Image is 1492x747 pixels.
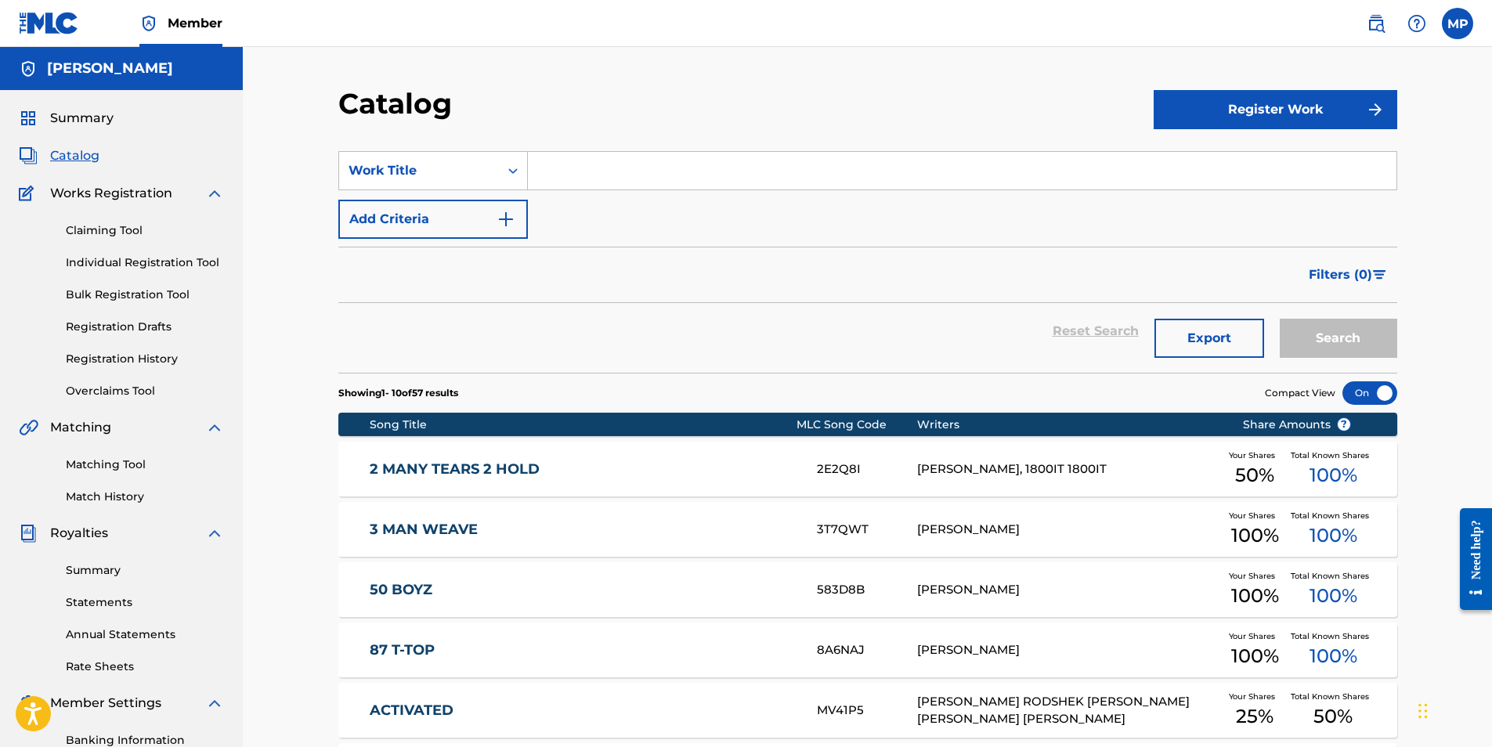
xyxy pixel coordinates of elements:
a: Match History [66,489,224,505]
span: ? [1338,418,1350,431]
span: Compact View [1265,386,1335,400]
img: 9d2ae6d4665cec9f34b9.svg [497,210,515,229]
a: Annual Statements [66,626,224,643]
a: Summary [66,562,224,579]
span: 50 % [1313,702,1353,731]
span: 100 % [1231,642,1279,670]
span: 100 % [1310,521,1357,550]
img: Top Rightsholder [139,14,158,33]
button: Export [1154,319,1264,358]
a: 50 BOYZ [370,581,796,599]
div: Writers [917,417,1219,433]
img: Works Registration [19,184,39,203]
a: Bulk Registration Tool [66,287,224,303]
a: Overclaims Tool [66,383,224,399]
span: 100 % [1310,461,1357,489]
img: f7272a7cc735f4ea7f67.svg [1366,100,1385,119]
span: Catalog [50,146,99,165]
form: Search Form [338,151,1397,373]
a: Claiming Tool [66,222,224,239]
div: Drag [1418,687,1428,734]
a: 3 MAN WEAVE [370,521,796,539]
span: Total Known Shares [1291,510,1375,521]
div: 583D8B [817,581,917,599]
img: search [1367,14,1385,33]
span: Total Known Shares [1291,449,1375,461]
div: [PERSON_NAME] [917,581,1219,599]
iframe: Chat Widget [1414,672,1492,747]
a: SummarySummary [19,109,114,128]
div: MLC Song Code [797,417,917,433]
span: 100 % [1310,642,1357,670]
span: Works Registration [50,184,172,203]
span: 50 % [1235,461,1274,489]
div: [PERSON_NAME] RODSHEK [PERSON_NAME] [PERSON_NAME] [PERSON_NAME] [917,693,1219,728]
div: 3T7QWT [817,521,917,539]
div: 8A6NAJ [817,641,917,659]
img: Catalog [19,146,38,165]
a: Statements [66,594,224,611]
h5: Martain Parker [47,60,173,78]
p: Showing 1 - 10 of 57 results [338,386,458,400]
span: 100 % [1231,521,1279,550]
span: Summary [50,109,114,128]
img: expand [205,524,224,543]
span: Total Known Shares [1291,630,1375,642]
span: Filters ( 0 ) [1309,265,1372,284]
a: CatalogCatalog [19,146,99,165]
span: Your Shares [1229,630,1281,642]
span: Royalties [50,524,108,543]
img: Matching [19,418,38,437]
span: 25 % [1236,702,1273,731]
span: Total Known Shares [1291,691,1375,702]
span: Your Shares [1229,510,1281,521]
a: Registration Drafts [66,319,224,335]
span: Member [168,14,222,32]
div: Help [1401,8,1432,39]
div: [PERSON_NAME], 1800IT 1800IT [917,460,1219,478]
span: 100 % [1310,582,1357,610]
button: Filters (0) [1299,255,1397,294]
img: Summary [19,109,38,128]
span: Member Settings [50,694,161,713]
span: Total Known Shares [1291,570,1375,582]
img: Member Settings [19,694,38,713]
span: Your Shares [1229,449,1281,461]
img: Royalties [19,524,38,543]
img: expand [205,184,224,203]
a: ACTIVATED [370,702,796,720]
a: Public Search [1360,8,1392,39]
h2: Catalog [338,86,460,121]
img: MLC Logo [19,12,79,34]
button: Add Criteria [338,200,528,239]
div: 2E2Q8I [817,460,917,478]
a: 87 T-TOP [370,641,796,659]
span: Your Shares [1229,691,1281,702]
a: Individual Registration Tool [66,254,224,271]
iframe: Resource Center [1448,496,1492,622]
span: Share Amounts [1243,417,1351,433]
img: help [1407,14,1426,33]
a: Registration History [66,351,224,367]
div: [PERSON_NAME] [917,521,1219,539]
button: Register Work [1154,90,1397,129]
div: Song Title [370,417,797,433]
div: Work Title [349,161,490,180]
img: filter [1373,270,1386,280]
img: Accounts [19,60,38,78]
a: Rate Sheets [66,659,224,675]
span: Your Shares [1229,570,1281,582]
a: 2 MANY TEARS 2 HOLD [370,460,796,478]
span: 100 % [1231,582,1279,610]
div: User Menu [1442,8,1473,39]
div: MV41P5 [817,702,917,720]
a: Matching Tool [66,456,224,473]
img: expand [205,418,224,437]
span: Matching [50,418,111,437]
div: [PERSON_NAME] [917,641,1219,659]
img: expand [205,694,224,713]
